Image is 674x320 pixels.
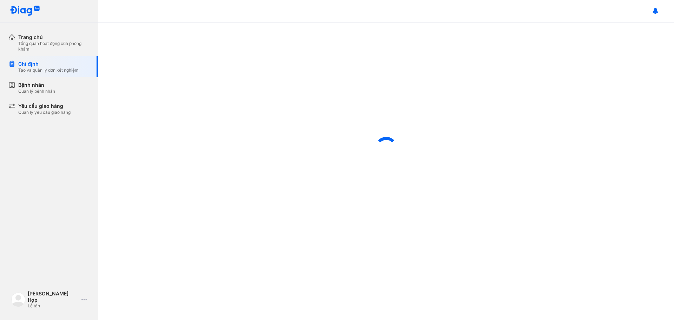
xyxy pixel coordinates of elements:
[10,6,40,17] img: logo
[28,290,79,303] div: [PERSON_NAME] Hợp
[18,89,55,94] div: Quản lý bệnh nhân
[18,34,90,41] div: Trang chủ
[18,110,71,115] div: Quản lý yêu cầu giao hàng
[11,293,25,307] img: logo
[18,60,79,67] div: Chỉ định
[18,81,55,89] div: Bệnh nhân
[18,103,71,110] div: Yêu cầu giao hàng
[18,41,90,52] div: Tổng quan hoạt động của phòng khám
[18,67,79,73] div: Tạo và quản lý đơn xét nghiệm
[28,303,79,309] div: Lễ tân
